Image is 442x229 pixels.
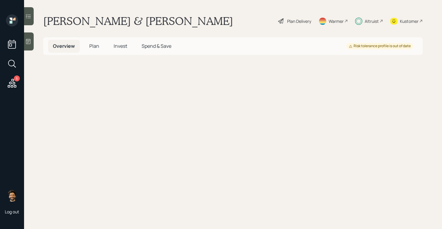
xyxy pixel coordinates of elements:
div: Altruist [365,18,379,24]
div: Risk tolerance profile is out of date [349,44,411,49]
h1: [PERSON_NAME] & [PERSON_NAME] [43,14,233,28]
span: Overview [53,43,75,49]
div: Plan Delivery [287,18,311,24]
span: Spend & Save [142,43,171,49]
div: Kustomer [400,18,419,24]
span: Plan [89,43,99,49]
div: 5 [14,75,20,81]
span: Invest [114,43,127,49]
div: Log out [5,209,19,215]
div: Warmer [329,18,344,24]
img: eric-schwartz-headshot.png [6,190,18,202]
